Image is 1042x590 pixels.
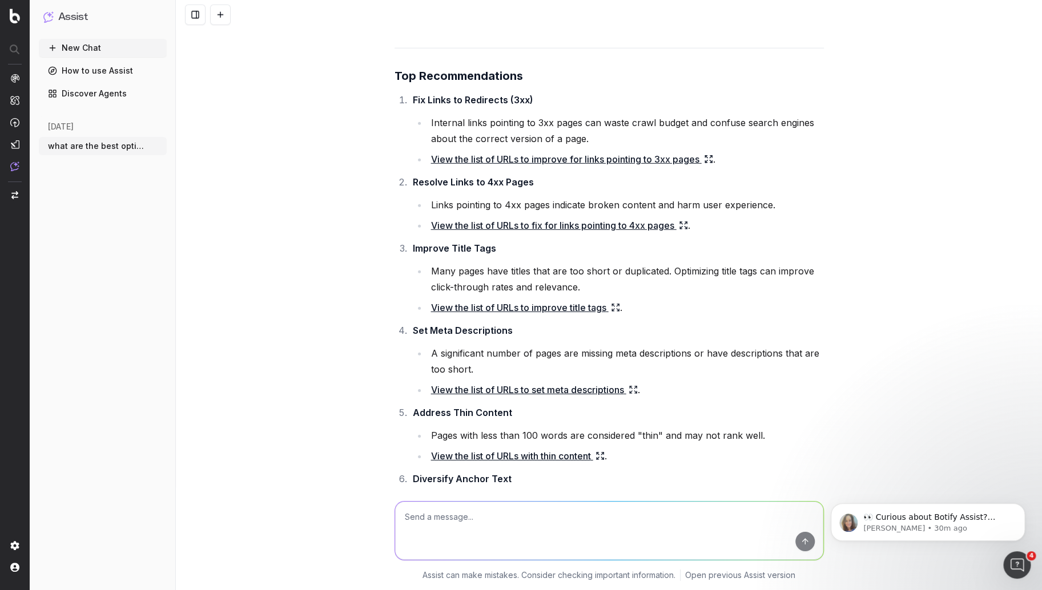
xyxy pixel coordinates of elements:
[10,118,19,127] img: Activation
[39,39,167,57] button: New Chat
[413,243,496,254] strong: Improve Title Tags
[428,345,824,377] li: A significant number of pages are missing meta descriptions or have descriptions that are too short.
[428,197,824,213] li: Links pointing to 4xx pages indicate broken content and harm user experience.
[43,11,54,22] img: Assist
[814,479,1042,559] iframe: Intercom notifications message
[395,69,523,83] strong: Top Recommendations
[10,9,20,23] img: Botify logo
[428,382,824,398] li: .
[428,448,824,464] li: .
[428,263,824,295] li: Many pages have titles that are too short or duplicated. Optimizing title tags can improve click-...
[423,569,675,581] p: Assist can make mistakes. Consider checking important information.
[58,9,88,25] h1: Assist
[39,84,167,103] a: Discover Agents
[39,62,167,80] a: How to use Assist
[413,473,512,484] strong: Diversify Anchor Text
[48,140,148,152] span: what are the best optimisations for agen
[428,151,824,167] li: .
[413,407,512,418] strong: Address Thin Content
[10,95,19,105] img: Intelligence
[431,151,713,167] a: View the list of URLs to improve for links pointing to 3xx pages
[431,300,620,316] a: View the list of URLs to improve title tags
[413,325,513,336] strong: Set Meta Descriptions
[10,563,19,572] img: My account
[431,382,638,398] a: View the list of URLs to set meta descriptions
[428,115,824,147] li: Internal links pointing to 3xx pages can waste crawl budget and confuse search engines about the ...
[10,541,19,550] img: Setting
[10,74,19,83] img: Analytics
[413,94,533,106] strong: Fix Links to Redirects (3xx)
[39,137,167,155] button: what are the best optimisations for agen
[11,191,18,199] img: Switch project
[428,217,824,233] li: .
[48,121,74,132] span: [DATE]
[1003,551,1031,579] iframe: Intercom live chat
[10,140,19,149] img: Studio
[10,161,19,171] img: Assist
[413,176,534,188] strong: Resolve Links to 4xx Pages
[43,9,162,25] button: Assist
[428,300,824,316] li: .
[431,217,688,233] a: View the list of URLs to fix for links pointing to 4xx pages
[428,427,824,443] li: Pages with less than 100 words are considered "thin" and may not rank well.
[685,569,795,581] a: Open previous Assist version
[431,448,605,464] a: View the list of URLs with thin content
[1027,551,1036,560] span: 4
